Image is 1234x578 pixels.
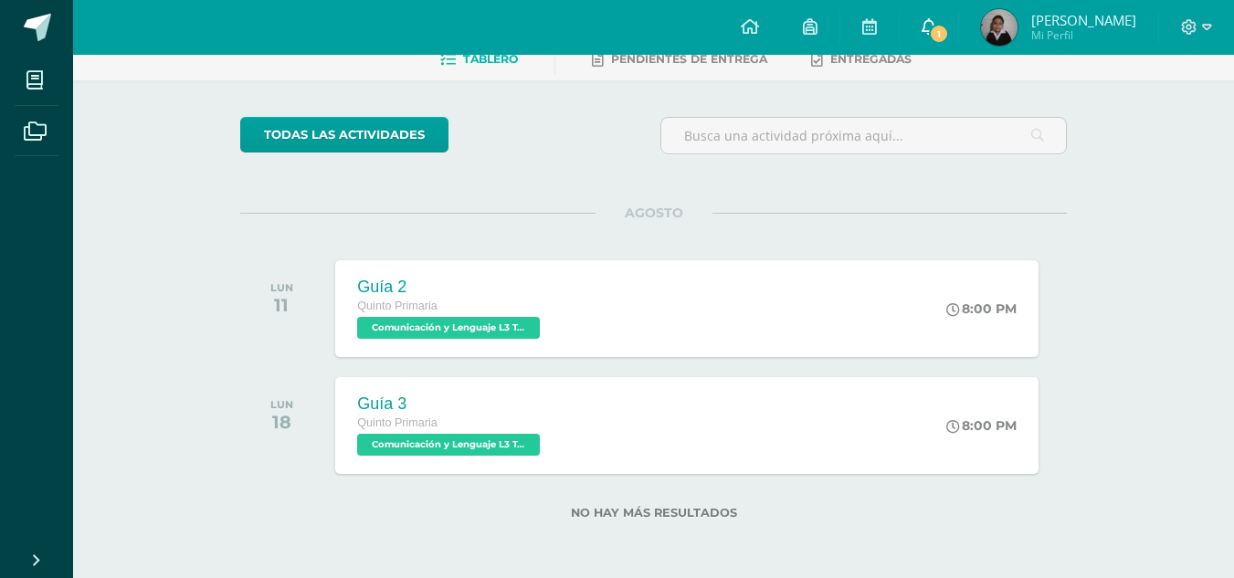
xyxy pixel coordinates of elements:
a: todas las Actividades [240,117,448,152]
span: Mi Perfil [1031,27,1136,43]
img: cf09f8dee51453ed15cd12be4fb4ddfc.png [981,9,1018,46]
span: Quinto Primaria [357,300,438,312]
span: Entregadas [830,52,912,66]
input: Busca una actividad próxima aquí... [661,118,1066,153]
a: Pendientes de entrega [592,45,767,74]
div: 18 [270,411,293,433]
span: [PERSON_NAME] [1031,11,1136,29]
span: Pendientes de entrega [611,52,767,66]
div: 11 [270,294,293,316]
div: Guía 3 [357,394,544,414]
div: 8:00 PM [946,417,1017,434]
span: Comunicación y Lenguaje L3 Terce Idioma 'A' [357,434,540,456]
div: Guía 2 [357,278,544,297]
a: Tablero [440,45,518,74]
div: LUN [270,281,293,294]
div: LUN [270,398,293,411]
span: Quinto Primaria [357,416,438,429]
span: 1 [929,24,949,44]
span: AGOSTO [596,205,712,221]
span: Comunicación y Lenguaje L3 Terce Idioma 'A' [357,317,540,339]
a: Entregadas [811,45,912,74]
label: No hay más resultados [240,506,1067,520]
span: Tablero [463,52,518,66]
div: 8:00 PM [946,300,1017,317]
